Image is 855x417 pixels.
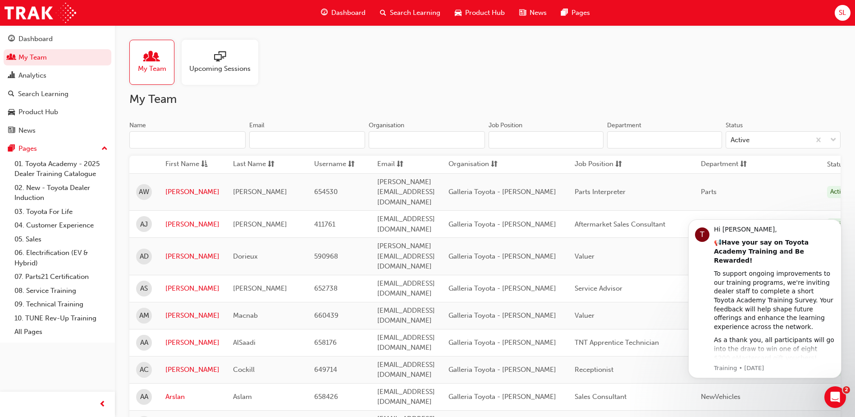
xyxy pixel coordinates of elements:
[377,279,435,298] span: [EMAIL_ADDRESS][DOMAIN_NAME]
[615,159,622,170] span: sorting-icon
[827,159,846,170] th: Status
[675,211,855,384] iframe: Intercom notifications message
[731,135,750,145] div: Active
[214,51,226,64] span: sessionType_ONLINE_URL-icon
[233,393,252,401] span: Aslam
[575,159,624,170] button: Job Positionsorting-icon
[448,159,498,170] button: Organisationsorting-icon
[519,7,526,19] span: news-icon
[11,270,111,284] a: 07. Parts21 Certification
[491,159,498,170] span: sorting-icon
[575,393,626,401] span: Sales Consultant
[139,310,149,321] span: AM
[18,144,37,154] div: Pages
[701,159,738,170] span: Department
[233,159,283,170] button: Last Namesorting-icon
[377,178,435,206] span: [PERSON_NAME][EMAIL_ADDRESS][DOMAIN_NAME]
[11,284,111,298] a: 08. Service Training
[8,145,15,153] span: pages-icon
[314,338,337,347] span: 658176
[182,40,265,85] a: Upcoming Sessions
[377,388,435,406] span: [EMAIL_ADDRESS][DOMAIN_NAME]
[607,121,641,130] div: Department
[18,89,69,99] div: Search Learning
[11,218,111,232] a: 04. Customer Experience
[233,252,258,260] span: Dorieux
[233,338,256,347] span: AlSaadi
[512,4,554,22] a: news-iconNews
[701,188,717,196] span: Parts
[165,159,215,170] button: First Nameasc-icon
[4,67,111,84] a: Analytics
[8,90,14,98] span: search-icon
[575,220,665,228] span: Aftermarket Sales Consultant
[165,310,219,321] a: [PERSON_NAME]
[165,283,219,294] a: [PERSON_NAME]
[5,3,76,23] a: Trak
[18,125,36,136] div: News
[11,325,111,339] a: All Pages
[18,107,58,117] div: Product Hub
[377,361,435,379] span: [EMAIL_ADDRESS][DOMAIN_NAME]
[99,399,106,410] span: prev-icon
[448,366,556,374] span: Galleria Toyota - [PERSON_NAME]
[321,7,328,19] span: guage-icon
[701,159,750,170] button: Departmentsorting-icon
[11,246,111,270] a: 06. Electrification (EV & Hybrid)
[4,86,111,102] a: Search Learning
[146,51,158,64] span: people-icon
[233,311,258,320] span: Macnab
[314,159,346,170] span: Username
[377,334,435,352] span: [EMAIL_ADDRESS][DOMAIN_NAME]
[314,366,337,374] span: 649714
[129,131,246,148] input: Name
[561,7,568,19] span: pages-icon
[11,311,111,325] a: 10. TUNE Rev-Up Training
[348,159,355,170] span: sorting-icon
[138,64,166,74] span: My Team
[165,338,219,348] a: [PERSON_NAME]
[189,64,251,74] span: Upcoming Sessions
[575,159,613,170] span: Job Position
[18,70,46,81] div: Analytics
[233,220,287,228] span: [PERSON_NAME]
[740,159,747,170] span: sorting-icon
[8,35,15,43] span: guage-icon
[11,157,111,181] a: 01. Toyota Academy - 2025 Dealer Training Catalogue
[314,159,364,170] button: Usernamesorting-icon
[249,121,265,130] div: Email
[448,338,556,347] span: Galleria Toyota - [PERSON_NAME]
[448,188,556,196] span: Galleria Toyota - [PERSON_NAME]
[843,386,850,394] span: 2
[377,159,395,170] span: Email
[4,29,111,140] button: DashboardMy TeamAnalyticsSearch LearningProduct HubNews
[397,159,403,170] span: sorting-icon
[165,392,219,402] a: Arslan
[201,159,208,170] span: asc-icon
[4,49,111,66] a: My Team
[140,219,148,230] span: AJ
[373,4,448,22] a: search-iconSearch Learning
[575,338,659,347] span: TNT Apprentice Technician
[377,242,435,270] span: [PERSON_NAME][EMAIL_ADDRESS][DOMAIN_NAME]
[377,159,427,170] button: Emailsorting-icon
[701,393,741,401] span: NewVehicles
[249,131,366,148] input: Email
[380,7,386,19] span: search-icon
[165,187,219,197] a: [PERSON_NAME]
[824,386,846,408] iframe: Intercom live chat
[448,252,556,260] span: Galleria Toyota - [PERSON_NAME]
[4,31,111,47] a: Dashboard
[314,284,338,292] span: 652738
[448,4,512,22] a: car-iconProduct Hub
[377,306,435,325] span: [EMAIL_ADDRESS][DOMAIN_NAME]
[8,108,15,116] span: car-icon
[11,181,111,205] a: 02. New - Toyota Dealer Induction
[448,393,556,401] span: Galleria Toyota - [PERSON_NAME]
[8,127,15,135] span: news-icon
[448,220,556,228] span: Galleria Toyota - [PERSON_NAME]
[165,159,199,170] span: First Name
